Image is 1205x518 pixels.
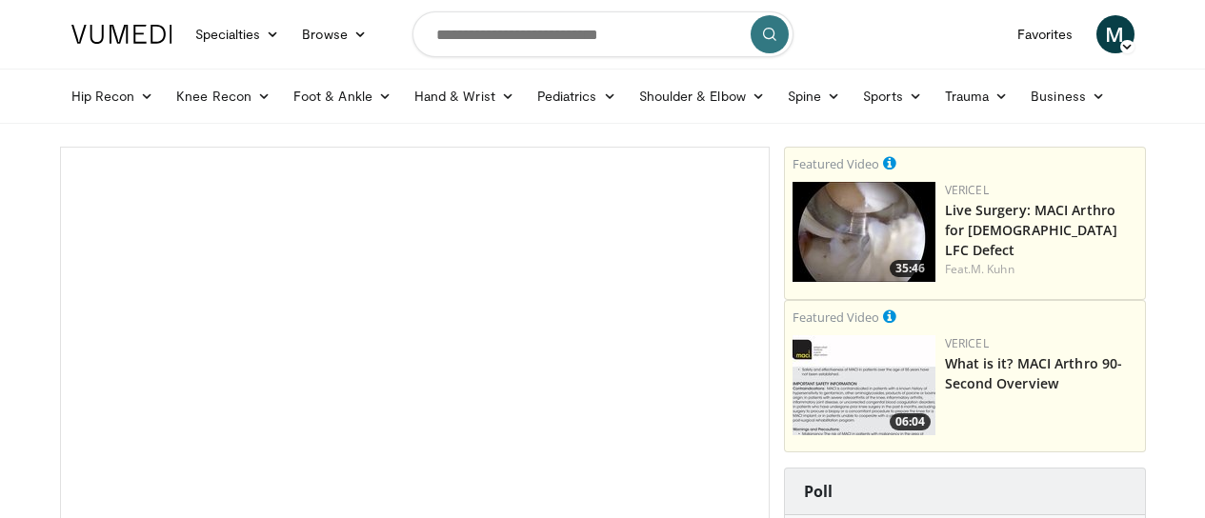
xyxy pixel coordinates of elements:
[793,335,935,435] a: 06:04
[945,182,989,198] a: Vericel
[282,77,403,115] a: Foot & Ankle
[403,77,526,115] a: Hand & Wrist
[165,77,282,115] a: Knee Recon
[793,335,935,435] img: aa6cc8ed-3dbf-4b6a-8d82-4a06f68b6688.150x105_q85_crop-smart_upscale.jpg
[793,155,879,172] small: Featured Video
[804,481,833,502] strong: Poll
[793,309,879,326] small: Featured Video
[945,261,1137,278] div: Feat.
[1006,15,1085,53] a: Favorites
[1019,77,1116,115] a: Business
[628,77,776,115] a: Shoulder & Elbow
[934,77,1020,115] a: Trauma
[890,413,931,430] span: 06:04
[776,77,852,115] a: Spine
[793,182,935,282] a: 35:46
[291,15,378,53] a: Browse
[852,77,934,115] a: Sports
[526,77,628,115] a: Pediatrics
[890,260,931,277] span: 35:46
[60,77,166,115] a: Hip Recon
[945,201,1117,259] a: Live Surgery: MACI Arthro for [DEMOGRAPHIC_DATA] LFC Defect
[71,25,172,44] img: VuMedi Logo
[1096,15,1135,53] a: M
[945,335,989,351] a: Vericel
[945,354,1123,392] a: What is it? MACI Arthro 90-Second Overview
[184,15,291,53] a: Specialties
[971,261,1014,277] a: M. Kuhn
[793,182,935,282] img: eb023345-1e2d-4374-a840-ddbc99f8c97c.150x105_q85_crop-smart_upscale.jpg
[412,11,793,57] input: Search topics, interventions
